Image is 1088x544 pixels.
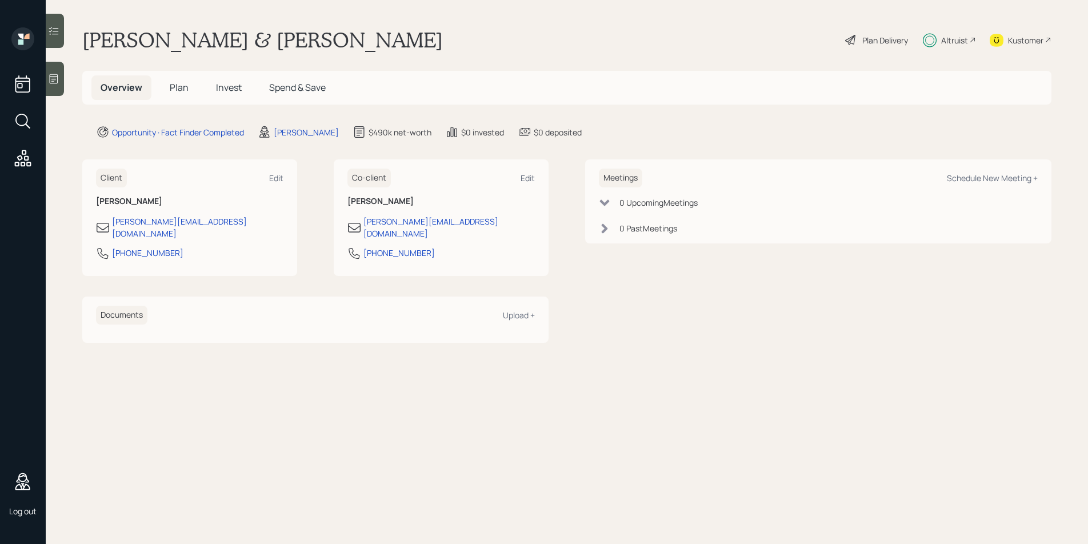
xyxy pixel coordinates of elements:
[521,173,535,183] div: Edit
[599,169,642,187] h6: Meetings
[347,197,535,206] h6: [PERSON_NAME]
[9,506,37,517] div: Log out
[503,310,535,321] div: Upload +
[363,215,535,239] div: [PERSON_NAME][EMAIL_ADDRESS][DOMAIN_NAME]
[96,197,283,206] h6: [PERSON_NAME]
[96,169,127,187] h6: Client
[369,126,431,138] div: $490k net-worth
[619,197,698,209] div: 0 Upcoming Meeting s
[274,126,339,138] div: [PERSON_NAME]
[170,81,189,94] span: Plan
[112,126,244,138] div: Opportunity · Fact Finder Completed
[96,306,147,325] h6: Documents
[82,27,443,53] h1: [PERSON_NAME] & [PERSON_NAME]
[941,34,968,46] div: Altruist
[862,34,908,46] div: Plan Delivery
[461,126,504,138] div: $0 invested
[269,173,283,183] div: Edit
[534,126,582,138] div: $0 deposited
[1008,34,1043,46] div: Kustomer
[947,173,1038,183] div: Schedule New Meeting +
[101,81,142,94] span: Overview
[347,169,391,187] h6: Co-client
[269,81,326,94] span: Spend & Save
[363,247,435,259] div: [PHONE_NUMBER]
[112,215,283,239] div: [PERSON_NAME][EMAIL_ADDRESS][DOMAIN_NAME]
[216,81,242,94] span: Invest
[619,222,677,234] div: 0 Past Meeting s
[112,247,183,259] div: [PHONE_NUMBER]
